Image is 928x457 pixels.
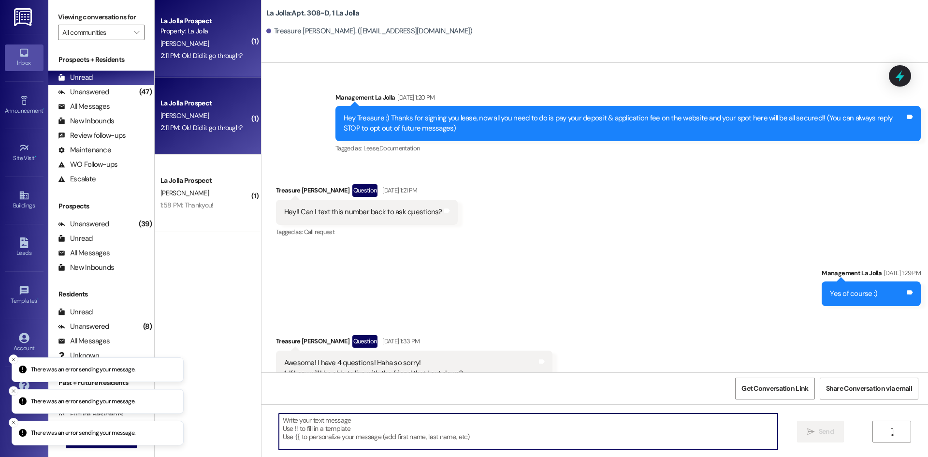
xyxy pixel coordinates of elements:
[822,268,921,281] div: Management La Jolla
[826,383,912,394] span: Share Conversation via email
[160,26,250,36] div: Property: La Jolla
[304,228,334,236] span: Call request
[14,8,34,26] img: ResiDesk Logo
[807,428,814,436] i: 
[160,123,242,132] div: 2:11 PM: Ok! Did it go through?
[141,319,154,334] div: (8)
[58,336,110,346] div: All Messages
[380,336,420,346] div: [DATE] 1:33 PM
[160,39,209,48] span: [PERSON_NAME]
[48,55,154,65] div: Prospects + Residents
[5,44,43,71] a: Inbox
[9,418,18,428] button: Close toast
[335,141,921,155] div: Tagged as:
[31,397,136,406] p: There was an error sending your message.
[266,8,360,18] b: La Jolla: Apt. 308~D, 1 La Jolla
[363,144,379,152] span: Lease ,
[160,16,250,26] div: La Jolla Prospect
[58,131,126,141] div: Review follow-ups
[352,184,378,196] div: Question
[276,335,553,351] div: Treasure [PERSON_NAME]
[31,429,136,438] p: There was an error sending your message.
[58,10,145,25] label: Viewing conversations for
[48,201,154,211] div: Prospects
[58,145,111,155] div: Maintenance
[266,26,473,36] div: Treasure [PERSON_NAME]. ([EMAIL_ADDRESS][DOMAIN_NAME])
[830,289,877,299] div: Yes of course :)
[58,102,110,112] div: All Messages
[888,428,896,436] i: 
[160,176,250,186] div: La Jolla Prospect
[276,184,458,200] div: Treasure [PERSON_NAME]
[160,51,242,60] div: 2:11 PM: Ok! Did it go through?
[160,201,213,209] div: 1:58 PM: Thankyou!
[284,358,537,410] div: Awesome! I have 4 questions! Haha so sorry! 1. If I pay will I be able to live with the friend th...
[5,235,43,261] a: Leads
[380,185,417,195] div: [DATE] 1:21 PM
[58,73,93,83] div: Unread
[9,386,18,396] button: Close toast
[160,98,250,108] div: La Jolla Prospect
[882,268,921,278] div: [DATE] 1:29 PM
[379,144,420,152] span: Documentation
[137,85,154,100] div: (47)
[48,289,154,299] div: Residents
[820,378,918,399] button: Share Conversation via email
[58,219,109,229] div: Unanswered
[5,187,43,213] a: Buildings
[276,225,458,239] div: Tagged as:
[58,160,117,170] div: WO Follow-ups
[58,307,93,317] div: Unread
[9,354,18,364] button: Close toast
[58,234,93,244] div: Unread
[134,29,139,36] i: 
[58,248,110,258] div: All Messages
[5,140,43,166] a: Site Visit •
[395,92,435,103] div: [DATE] 1:20 PM
[5,330,43,356] a: Account
[735,378,814,399] button: Get Conversation Link
[741,383,808,394] span: Get Conversation Link
[58,322,109,332] div: Unanswered
[58,116,114,126] div: New Inbounds
[160,111,209,120] span: [PERSON_NAME]
[352,335,378,347] div: Question
[58,87,109,97] div: Unanswered
[136,217,154,232] div: (39)
[37,296,39,303] span: •
[31,366,136,374] p: There was an error sending your message.
[43,106,44,113] span: •
[5,377,43,403] a: Support
[58,174,96,184] div: Escalate
[344,113,905,134] div: Hey Treasure :) Thanks for signing you lease, now all you need to do is pay your deposit & applic...
[819,427,834,437] span: Send
[58,263,114,273] div: New Inbounds
[284,207,442,217] div: Hey!! Can I text this number back to ask questions?
[797,421,844,442] button: Send
[335,92,921,106] div: Management La Jolla
[35,153,36,160] span: •
[160,189,209,197] span: [PERSON_NAME]
[62,25,129,40] input: All communities
[5,282,43,309] a: Templates •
